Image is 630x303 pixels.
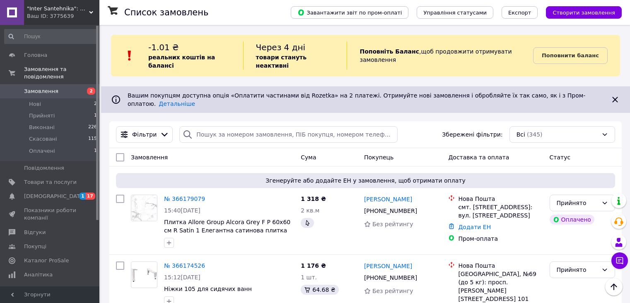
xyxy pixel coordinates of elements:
span: 2 [87,88,95,95]
button: Управління статусами [417,6,493,19]
span: Інструменти веб-майстра та SEO [24,285,77,300]
div: Нова Пошта [458,261,543,270]
span: (345) [527,131,543,138]
button: Завантажити звіт по пром-оплаті [291,6,408,19]
span: Замовлення [24,88,58,95]
div: [GEOGRAPHIC_DATA], №69 (до 5 кг): просп. [PERSON_NAME][STREET_ADDRESS] 101 [458,270,543,303]
span: Збережені фільтри: [442,130,502,139]
span: 115 [88,135,97,143]
button: Експорт [502,6,538,19]
span: Повідомлення [24,164,64,172]
a: Фото товару [131,195,157,221]
b: товари стануть неактивні [256,54,307,69]
span: Товари та послуги [24,178,77,186]
span: 1 176 ₴ [301,262,326,269]
b: реальних коштів на балансі [148,54,215,69]
div: Пром-оплата [458,235,543,243]
span: Замовлення та повідомлення [24,66,99,81]
span: 226 [88,124,97,131]
a: № 366179079 [164,195,205,202]
span: Cума [301,154,316,161]
div: [PHONE_NUMBER] [362,205,419,217]
span: Згенеруйте або додайте ЕН у замовлення, щоб отримати оплату [119,176,612,185]
span: [DEMOGRAPHIC_DATA] [24,193,85,200]
span: Прийняті [29,112,55,120]
span: -1.01 ₴ [148,42,179,52]
div: Ваш ID: 3775639 [27,12,99,20]
span: Нові [29,100,41,108]
span: 1 [94,112,97,120]
div: Оплачено [550,215,594,225]
span: Без рейтингу [372,221,413,227]
b: Поповніть Баланс [360,48,419,55]
img: Фото товару [131,268,157,282]
span: Головна [24,51,47,59]
span: Створити замовлення [553,10,615,16]
div: Нова Пошта [458,195,543,203]
span: Покупці [24,243,46,250]
img: :exclamation: [123,49,136,62]
a: Поповнити баланс [533,47,608,64]
span: Доставка та оплата [448,154,509,161]
h1: Список замовлень [124,7,208,17]
img: Фото товару [131,195,157,221]
span: Аналітика [24,271,53,279]
span: 1 318 ₴ [301,195,326,202]
span: Каталог ProSale [24,257,69,264]
a: № 366174526 [164,262,205,269]
span: Статус [550,154,571,161]
span: Фільтри [132,130,157,139]
span: Всі [517,130,525,139]
button: Наверх [605,278,623,296]
a: [PERSON_NAME] [364,262,412,270]
div: , щоб продовжити отримувати замовлення [347,42,533,70]
span: Скасовані [29,135,57,143]
span: Покупець [364,154,393,161]
input: Пошук за номером замовлення, ПІБ покупця, номером телефону, Email, номером накладної [179,126,398,143]
div: 64.68 ₴ [301,285,338,295]
span: 1 [79,193,86,200]
span: 1 шт. [301,274,317,281]
div: Прийнято [557,265,598,274]
button: Створити замовлення [546,6,622,19]
span: 15:40[DATE] [164,207,200,214]
span: Вашим покупцям доступна опція «Оплатити частинами від Rozetka» на 2 платежі. Отримуйте нові замов... [128,92,585,107]
span: Управління статусами [423,10,487,16]
a: Фото товару [131,261,157,288]
span: Оплачені [29,147,55,155]
a: Плитка Allore Group Alcora Grey F P 60x60 см R Satin 1 Елегантна сатинова плитка Стильна плитка д... [164,219,290,242]
span: Без рейтингу [372,288,413,294]
a: Ніжки 105 для сидячих ванн [164,286,252,292]
span: 15:12[DATE] [164,274,200,281]
span: Завантажити звіт по пром-оплаті [297,9,402,16]
span: Виконані [29,124,55,131]
div: смт. [STREET_ADDRESS]: вул. [STREET_ADDRESS] [458,203,543,220]
div: Прийнято [557,198,598,208]
span: 1 [94,147,97,155]
span: Замовлення [131,154,168,161]
span: Відгуки [24,229,46,236]
a: Створити замовлення [538,9,622,15]
a: Детальніше [159,100,195,107]
div: [PHONE_NUMBER] [362,272,419,283]
span: Експорт [508,10,531,16]
span: "Inter Santehnika": Стильна та функціональна сантехніка для вашого комфорту! [27,5,89,12]
span: Показники роботи компанії [24,207,77,222]
span: 17 [86,193,95,200]
span: Через 4 дні [256,42,306,52]
b: Поповнити баланс [542,52,599,59]
button: Чат з покупцем [611,252,628,269]
a: Додати ЕН [458,224,491,230]
a: [PERSON_NAME] [364,195,412,203]
span: 2 кв.м [301,207,319,214]
input: Пошук [4,29,98,44]
span: 2 [94,100,97,108]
